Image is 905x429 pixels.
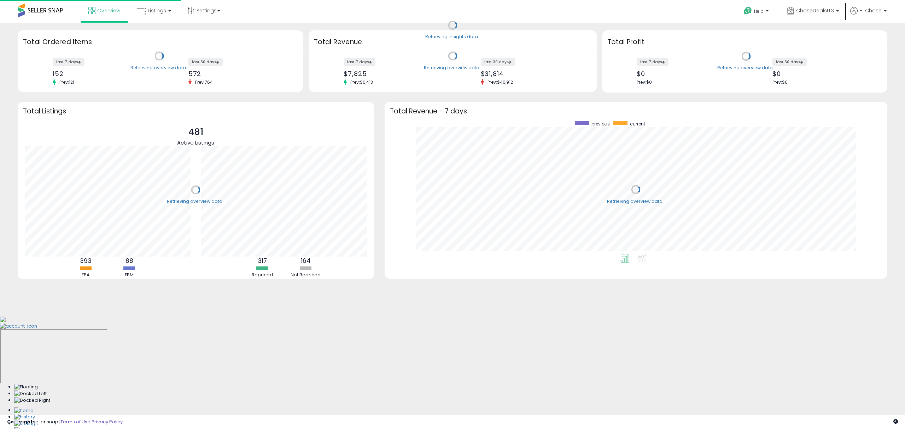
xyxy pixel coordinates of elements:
[130,65,188,71] div: Retrieving overview data..
[14,397,50,404] img: Docked Right
[424,65,481,71] div: Retrieving overview data..
[148,7,166,14] span: Listings
[717,65,775,71] div: Retrieving overview data..
[167,199,224,205] div: Retrieving overview data..
[607,198,665,205] div: Retrieving overview data..
[97,7,120,14] span: Overview
[743,6,752,15] i: Get Help
[738,1,776,23] a: Help
[796,7,834,14] span: ChaseDealsU.S
[14,407,34,414] img: Home
[14,421,38,427] img: Settings
[14,384,38,390] img: Floating
[850,7,887,23] a: Hi Chase
[14,390,47,397] img: Docked Left
[754,8,764,14] span: Help
[14,414,35,421] img: History
[859,7,882,14] span: Hi Chase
